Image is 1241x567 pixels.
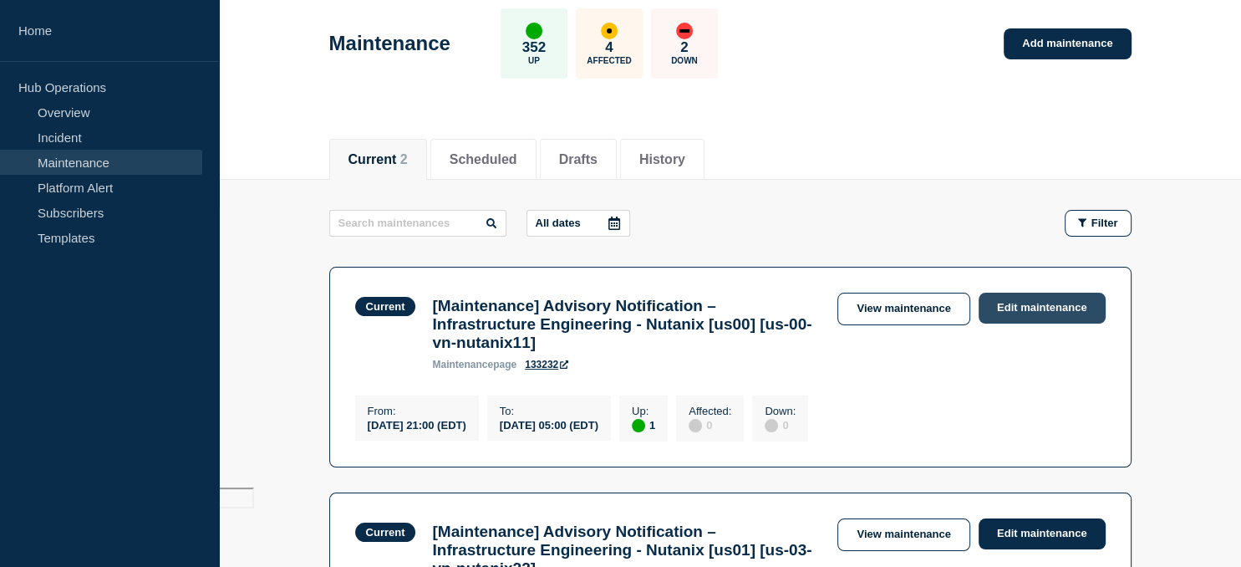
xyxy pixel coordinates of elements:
h1: Maintenance [329,32,450,55]
p: Up : [632,405,655,417]
p: Affected : [689,405,731,417]
button: Scheduled [450,152,517,167]
a: Add maintenance [1004,28,1131,59]
input: Search maintenances [329,210,506,237]
a: 133232 [525,359,568,370]
p: To : [500,405,598,417]
div: up [632,419,645,432]
button: Filter [1065,210,1132,237]
a: View maintenance [837,518,969,551]
button: Current 2 [348,152,408,167]
p: From : [368,405,466,417]
div: 1 [632,417,655,432]
div: down [676,23,693,39]
a: View maintenance [837,293,969,325]
div: 0 [765,417,796,432]
div: Current [366,526,405,539]
h3: [Maintenance] Advisory Notification – Infrastructure Engineering - Nutanix [us00] [us-00-vn-nutan... [432,297,821,352]
div: 0 [689,417,731,432]
a: Edit maintenance [979,518,1106,549]
p: 352 [522,39,546,56]
p: Up [528,56,540,65]
div: disabled [765,419,778,432]
p: All dates [536,217,581,229]
p: Affected [587,56,631,65]
p: Down : [765,405,796,417]
p: page [432,359,516,370]
button: History [639,152,685,167]
div: Current [366,300,405,313]
span: Filter [1091,217,1118,229]
p: 4 [605,39,613,56]
div: affected [601,23,618,39]
a: Edit maintenance [979,293,1106,324]
span: 2 [400,152,408,166]
button: All dates [526,210,630,237]
div: disabled [689,419,702,432]
div: [DATE] 05:00 (EDT) [500,417,598,432]
span: maintenance [432,359,493,370]
div: [DATE] 21:00 (EDT) [368,417,466,432]
button: Drafts [559,152,598,167]
div: up [526,23,542,39]
p: 2 [680,39,688,56]
p: Down [671,56,698,65]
